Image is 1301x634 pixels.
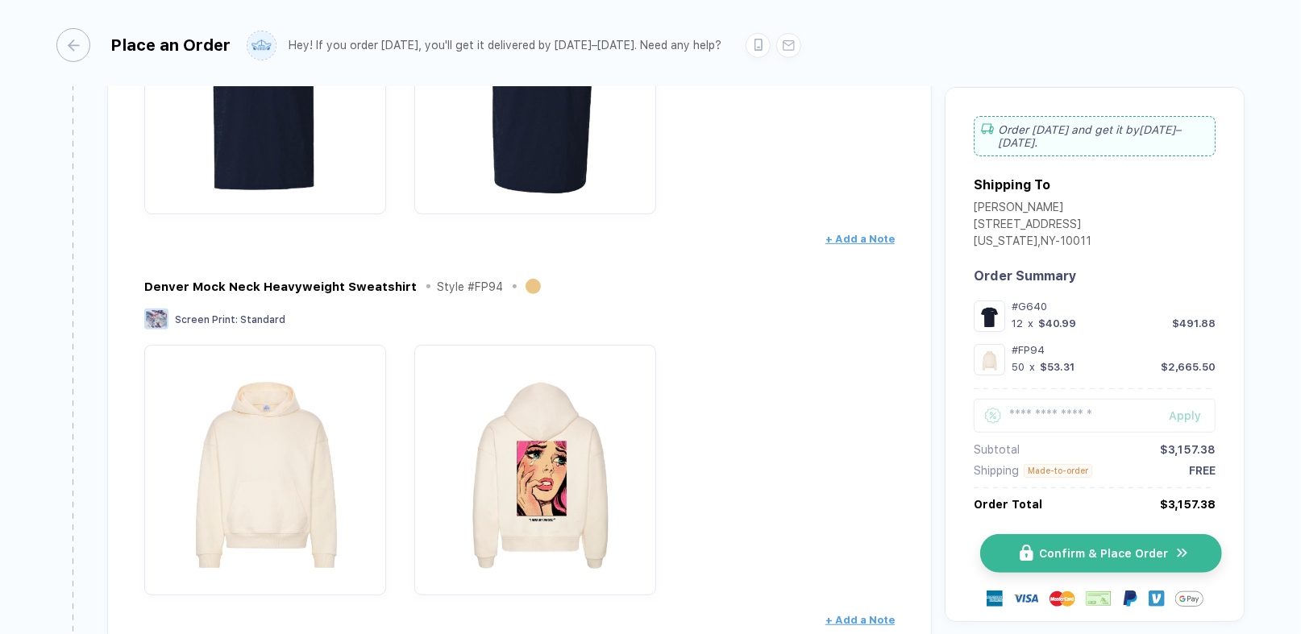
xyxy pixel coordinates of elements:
img: 1758124205646ysbbw_nt_front.png [978,348,1001,371]
div: $40.99 [1038,317,1076,329]
img: Google Pay [1175,585,1203,613]
div: #FP94 [1012,344,1216,356]
div: 12 [1012,317,1023,329]
div: Shipping [974,464,1019,477]
div: Order Summary [974,268,1216,284]
div: $53.31 [1040,361,1074,373]
div: 50 [1012,361,1025,373]
div: Made-to-order [1024,464,1092,478]
img: icon [1020,545,1033,561]
span: Confirm & Place Order [1040,547,1169,560]
div: [US_STATE] , NY - 10011 [974,234,1091,251]
img: user profile [247,31,276,60]
div: $2,665.50 [1161,361,1216,373]
span: + Add a Note [825,614,895,626]
img: visa [1013,586,1039,611]
div: [STREET_ADDRESS] [974,218,1091,234]
div: Subtotal [974,443,1020,456]
img: cheque [1086,590,1112,607]
button: + Add a Note [825,607,895,633]
div: $3,157.38 [1160,443,1216,456]
img: Venmo [1149,590,1165,607]
div: #G640 [1012,300,1216,313]
div: Style # FP94 [437,280,503,293]
img: icon [1175,545,1190,561]
div: Shipping To [974,177,1050,193]
img: 1758124205646itpsy_nt_back.png [422,353,648,578]
img: master-card [1050,586,1075,611]
button: + Add a Note [825,226,895,252]
img: Screen Print [144,309,168,329]
div: Order Total [974,498,1042,511]
span: Standard [240,314,285,325]
button: Apply [1149,399,1216,433]
div: x [1028,361,1037,373]
img: 1758124205646ysbbw_nt_front.png [152,353,378,578]
div: Place an Order [110,35,231,55]
img: express [987,590,1003,607]
div: FREE [1189,464,1216,477]
div: Order [DATE] and get it by [DATE]–[DATE] . [974,116,1216,156]
div: x [1026,317,1035,329]
span: + Add a Note [825,233,895,245]
img: 1756736923584ylzuc_nt_front.png [978,305,1001,328]
div: $3,157.38 [1160,498,1216,511]
div: [PERSON_NAME] [974,201,1091,218]
div: Hey! If you order [DATE], you'll get it delivered by [DATE]–[DATE]. Need any help? [289,39,721,52]
div: Apply [1169,409,1216,422]
div: Denver Mock Neck Heavyweight Sweatshirt [144,280,417,294]
img: Paypal [1122,590,1138,607]
button: iconConfirm & Place Ordericon [980,534,1222,573]
div: $491.88 [1172,317,1216,329]
span: Screen Print : [175,314,238,325]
